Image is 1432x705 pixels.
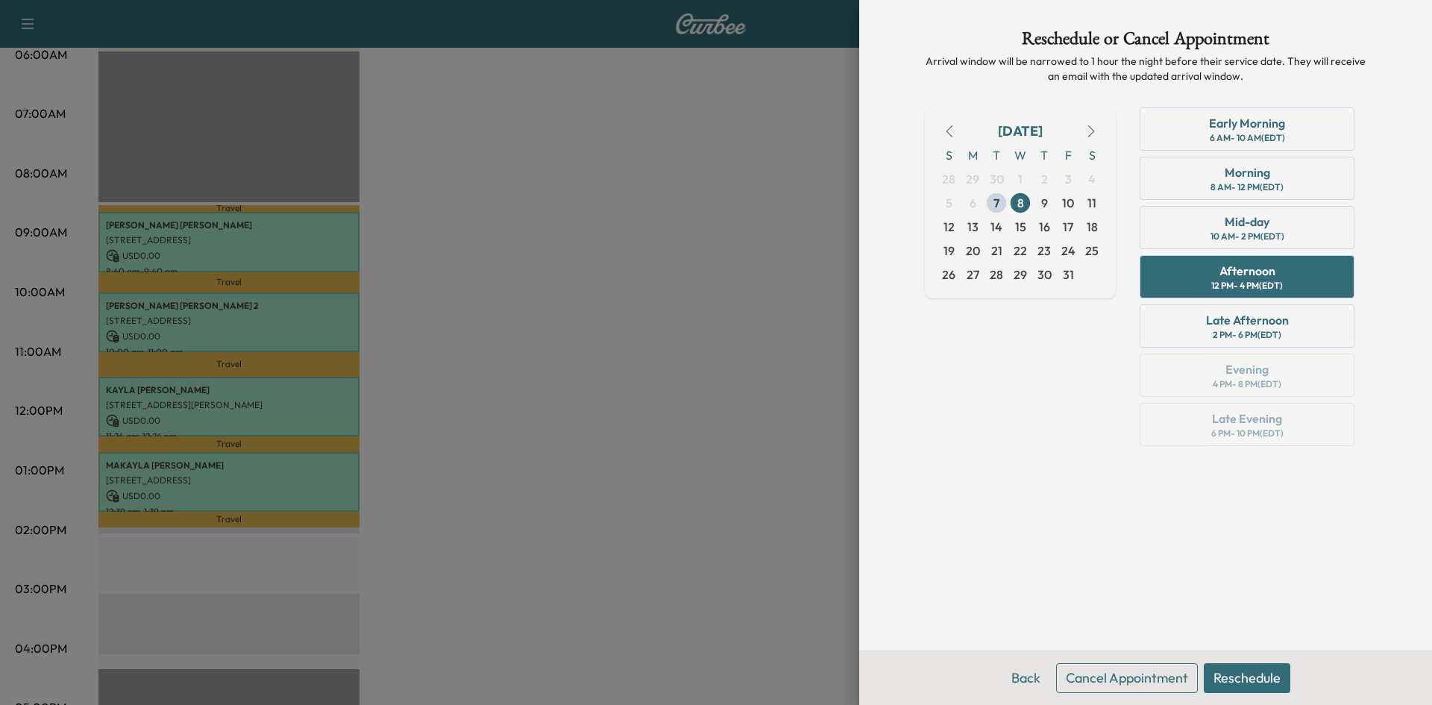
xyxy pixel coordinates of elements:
span: 22 [1014,242,1027,260]
div: 10 AM - 2 PM (EDT) [1210,231,1284,242]
span: 18 [1087,218,1098,236]
span: 12 [943,218,955,236]
span: 10 [1062,194,1074,212]
span: 5 [946,194,952,212]
span: 11 [1087,194,1096,212]
p: Arrival window will be narrowed to 1 hour the night before their service date. They will receive ... [925,54,1366,84]
button: Cancel Appointment [1056,663,1198,693]
span: F [1056,143,1080,167]
div: 6 AM - 10 AM (EDT) [1210,132,1285,144]
div: 2 PM - 6 PM (EDT) [1213,329,1281,341]
span: 7 [993,194,999,212]
span: 28 [942,170,955,188]
span: 30 [990,170,1004,188]
span: 4 [1088,170,1096,188]
div: Mid-day [1225,213,1269,231]
span: 26 [942,266,955,283]
span: 16 [1039,218,1050,236]
span: 27 [967,266,979,283]
div: Morning [1225,163,1270,181]
span: 6 [970,194,976,212]
span: M [961,143,984,167]
span: W [1008,143,1032,167]
span: 30 [1037,266,1052,283]
span: 9 [1041,194,1048,212]
div: Early Morning [1209,114,1285,132]
div: Afternoon [1219,262,1275,280]
div: Late Afternoon [1206,311,1289,329]
span: 14 [990,218,1002,236]
span: 2 [1041,170,1048,188]
button: Reschedule [1204,663,1290,693]
span: 23 [1037,242,1051,260]
span: 31 [1063,266,1074,283]
span: 21 [991,242,1002,260]
span: 13 [967,218,979,236]
span: 25 [1085,242,1099,260]
span: S [1080,143,1104,167]
div: 12 PM - 4 PM (EDT) [1211,280,1283,292]
span: S [937,143,961,167]
span: T [1032,143,1056,167]
div: [DATE] [998,121,1043,142]
span: T [984,143,1008,167]
h1: Reschedule or Cancel Appointment [925,30,1366,54]
span: 24 [1061,242,1075,260]
span: 8 [1017,194,1024,212]
span: 1 [1018,170,1023,188]
span: 29 [1014,266,1027,283]
span: 3 [1065,170,1072,188]
span: 17 [1063,218,1073,236]
span: 28 [990,266,1003,283]
span: 15 [1015,218,1026,236]
span: 20 [966,242,980,260]
button: Back [1002,663,1050,693]
span: 19 [943,242,955,260]
span: 29 [966,170,979,188]
div: 8 AM - 12 PM (EDT) [1210,181,1284,193]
